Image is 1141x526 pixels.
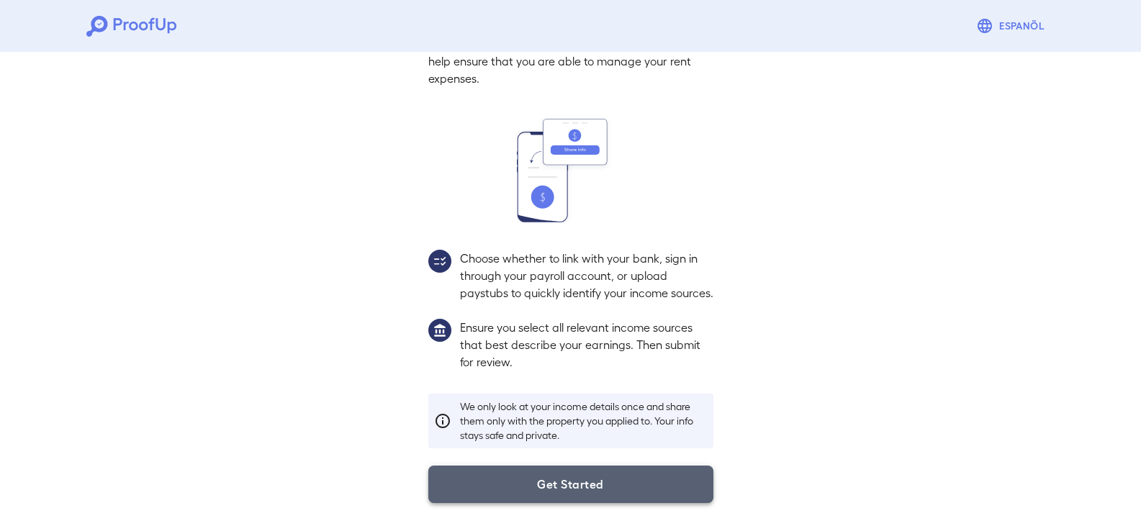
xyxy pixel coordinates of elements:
button: Espanõl [970,12,1055,40]
p: Choose whether to link with your bank, sign in through your payroll account, or upload paystubs t... [460,250,713,301]
p: We only look at your income details once and share them only with the property you applied to. Yo... [460,399,708,443]
p: Ensure you select all relevant income sources that best describe your earnings. Then submit for r... [460,319,713,371]
p: In this step, you'll share your income sources with us to help ensure that you are able to manage... [428,35,713,87]
img: group1.svg [428,319,451,342]
button: Get Started [428,466,713,503]
img: group2.svg [428,250,451,273]
img: transfer_money.svg [517,119,625,222]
